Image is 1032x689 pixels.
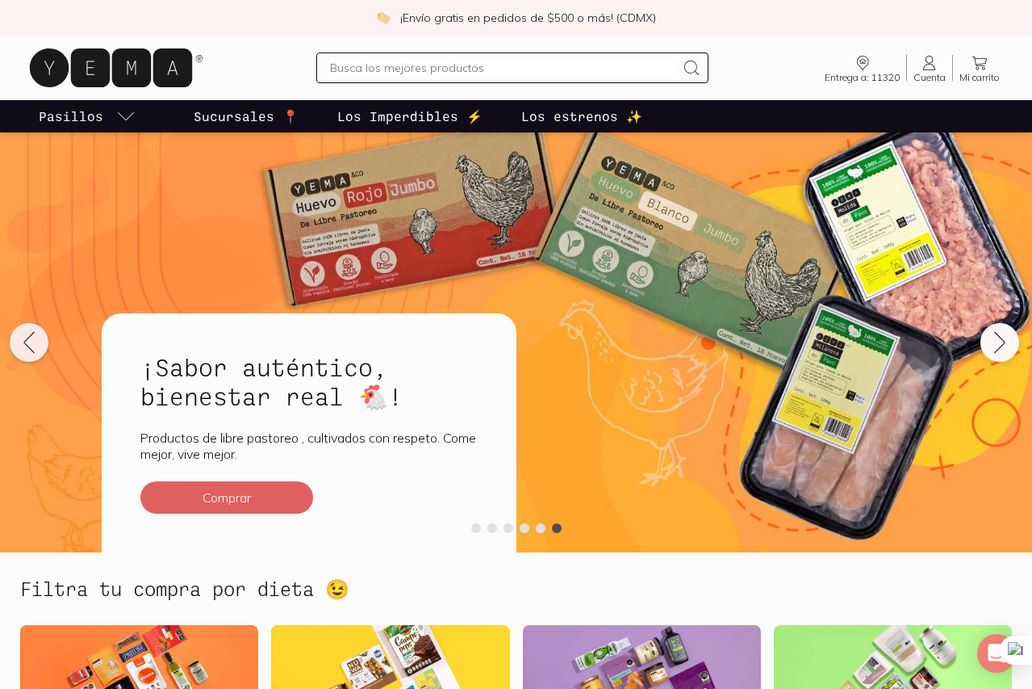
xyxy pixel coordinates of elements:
[102,313,516,552] a: ¡Sabor auténtico, bienestar real 🐔!Productos de libre pastoreo , cultivados con respeto. Come mej...
[518,100,646,132] a: Los estrenos ✨
[400,10,656,26] p: ¡Envío gratis en pedidos de $500 o más! (CDMX)
[825,73,900,82] span: Entrega a: 11320
[140,352,478,410] h2: ¡Sabor auténtico, bienestar real 🐔!
[913,73,946,82] span: Cuenta
[521,107,642,126] p: Los estrenos ✨
[334,100,486,132] a: Los Imperdibles ⚡️
[140,430,478,462] p: Productos de libre pastoreo , cultivados con respeto. Come mejor, vive mejor.
[959,73,1000,82] span: Mi carrito
[190,100,302,132] a: Sucursales 📍
[140,481,313,514] button: Comprar
[36,100,139,132] a: pasillo-todos-link
[907,53,952,82] a: Cuenta
[953,53,1006,82] a: Mi carrito
[818,53,906,82] a: Entrega a: 11320
[376,11,391,25] img: check
[39,107,103,126] p: Pasillos
[330,58,675,78] input: Busca los mejores productos
[194,107,299,126] p: Sucursales 📍
[20,578,349,599] h2: Filtra tu compra por dieta 😉
[977,634,1016,673] div: Open Intercom Messenger
[337,107,483,126] p: Los Imperdibles ⚡️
